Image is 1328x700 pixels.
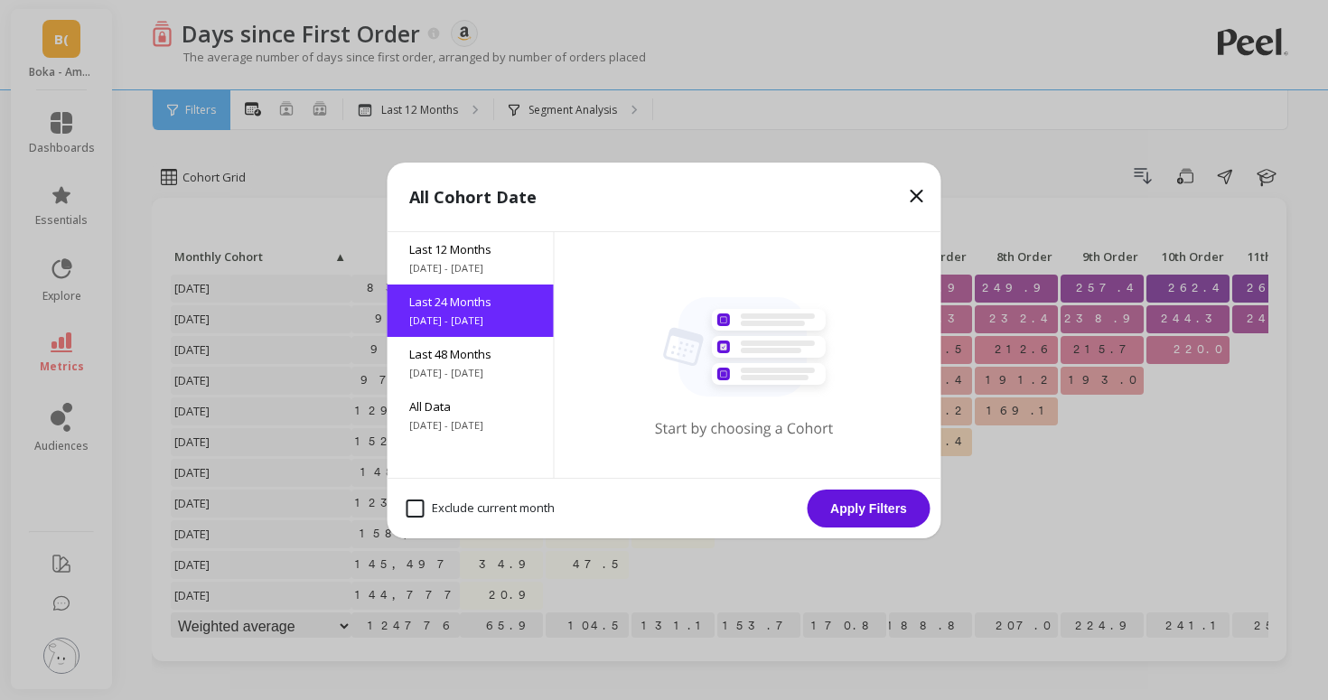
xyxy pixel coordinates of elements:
[409,418,532,433] span: [DATE] - [DATE]
[407,499,555,518] span: Exclude current month
[409,261,532,275] span: [DATE] - [DATE]
[409,294,532,310] span: Last 24 Months
[409,313,532,328] span: [DATE] - [DATE]
[409,366,532,380] span: [DATE] - [DATE]
[409,398,532,415] span: All Data
[409,184,537,210] p: All Cohort Date
[409,346,532,362] span: Last 48 Months
[808,490,931,527] button: Apply Filters
[409,241,532,257] span: Last 12 Months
